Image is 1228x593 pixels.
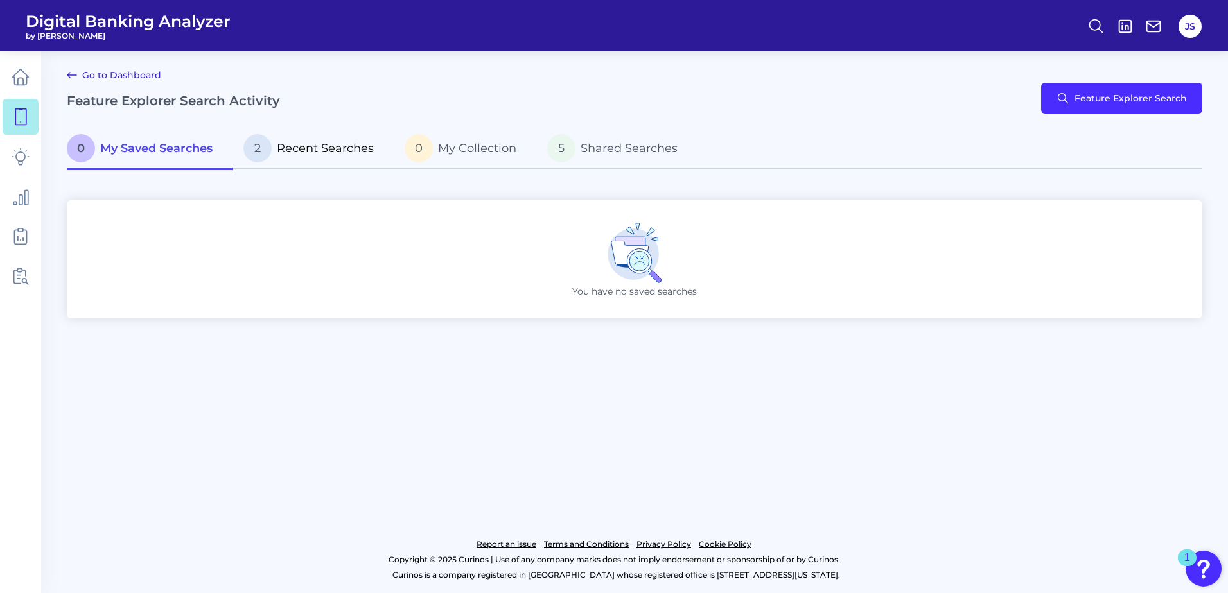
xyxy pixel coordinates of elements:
button: JS [1179,15,1202,38]
span: 2 [243,134,272,162]
span: My Saved Searches [100,141,213,155]
p: Copyright © 2025 Curinos | Use of any company marks does not imply endorsement or sponsorship of ... [63,552,1165,567]
div: You have no saved searches [67,200,1202,318]
a: Report an issue [477,537,536,552]
span: My Collection [438,141,516,155]
span: Shared Searches [581,141,678,155]
a: Terms and Conditions [544,537,629,552]
span: 5 [547,134,575,162]
span: Recent Searches [277,141,374,155]
div: 1 [1184,558,1190,574]
a: Go to Dashboard [67,67,161,83]
h2: Feature Explorer Search Activity [67,93,280,108]
a: 0My Collection [394,129,537,170]
a: 2Recent Searches [233,129,394,170]
a: Cookie Policy [699,537,751,552]
button: Feature Explorer Search [1041,83,1202,114]
span: 0 [405,134,433,162]
a: 5Shared Searches [537,129,698,170]
a: Privacy Policy [636,537,691,552]
span: Feature Explorer Search [1074,93,1187,103]
button: Open Resource Center, 1 new notification [1186,551,1222,587]
span: Digital Banking Analyzer [26,12,231,31]
span: 0 [67,134,95,162]
span: by [PERSON_NAME] [26,31,231,40]
p: Curinos is a company registered in [GEOGRAPHIC_DATA] whose registered office is [STREET_ADDRESS][... [67,567,1165,583]
a: 0My Saved Searches [67,129,233,170]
